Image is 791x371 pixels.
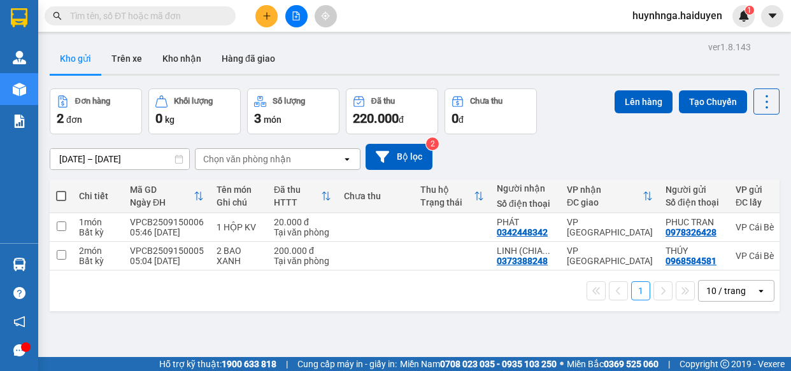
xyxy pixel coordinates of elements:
div: 20.000 đ [274,217,331,227]
button: caret-down [761,5,783,27]
span: ... [543,246,550,256]
div: HTTT [274,197,321,207]
button: Lên hàng [615,90,673,113]
div: Tại văn phòng [274,256,331,266]
div: VP [GEOGRAPHIC_DATA] [567,246,653,266]
span: Hỗ trợ kỹ thuật: [159,357,276,371]
button: Khối lượng0kg [148,88,241,134]
span: Miền Nam [400,357,557,371]
div: Thu hộ [420,185,474,195]
div: Đã thu [274,185,321,195]
button: 1 [631,281,650,300]
img: warehouse-icon [13,51,26,64]
div: Tên món [217,185,261,195]
div: ĐC giao [567,197,643,207]
span: 220.000 [353,111,399,126]
div: Chọn văn phòng nhận [203,153,291,165]
div: PHUC TRAN [666,217,723,227]
button: Kho gửi [50,43,101,74]
strong: 0708 023 035 - 0935 103 250 [440,359,557,369]
span: message [13,344,25,356]
span: huynhnga.haiduyen [622,8,732,24]
div: ver 1.8.143 [708,40,751,54]
button: Số lượng3món [247,88,339,134]
div: Người gửi [666,185,723,195]
div: Mã GD [130,185,194,195]
strong: 0369 525 060 [604,359,659,369]
span: đ [399,115,404,125]
img: warehouse-icon [13,83,26,96]
th: Toggle SortBy [267,179,338,213]
div: 2 BAO XANH [217,246,261,266]
div: 0342448342 [497,227,548,237]
span: | [286,357,288,371]
button: aim [315,5,337,27]
div: Chưa thu [344,191,408,201]
div: 200.000 đ [274,246,331,256]
div: 1 món [79,217,117,227]
span: plus [262,11,271,20]
button: plus [255,5,278,27]
span: copyright [720,360,729,368]
sup: 2 [426,137,439,150]
span: Miền Bắc [567,357,659,371]
span: kg [165,115,175,125]
div: 10 / trang [706,284,746,297]
span: | [668,357,670,371]
span: món [264,115,281,125]
button: file-add [285,5,308,27]
button: Bộ lọc [366,144,432,170]
div: Trạng thái [420,197,474,207]
div: VP nhận [567,185,643,195]
button: Kho nhận [152,43,211,74]
th: Toggle SortBy [124,179,210,213]
div: LINH (CHIA 2 XE DI ) [497,246,554,256]
div: Đã thu [371,97,395,106]
button: Hàng đã giao [211,43,285,74]
sup: 1 [745,6,754,15]
div: PHÁT [497,217,554,227]
div: 0968584581 [666,256,716,266]
th: Toggle SortBy [414,179,490,213]
button: Đơn hàng2đơn [50,88,142,134]
div: THÚY [666,246,723,256]
button: Đã thu220.000đ [346,88,438,134]
img: icon-new-feature [738,10,750,22]
span: question-circle [13,287,25,299]
div: 1 HỘP KV [217,222,261,232]
span: đ [459,115,464,125]
button: Chưa thu0đ [445,88,537,134]
img: logo-vxr [11,8,27,27]
div: Số điện thoại [666,197,723,207]
div: Người nhận [497,183,554,193]
span: đơn [66,115,82,125]
span: notification [13,316,25,328]
span: file-add [292,11,301,20]
span: ⚪️ [560,361,564,367]
span: search [53,11,62,20]
button: Trên xe [101,43,152,74]
div: Ghi chú [217,197,261,207]
span: aim [321,11,330,20]
span: 0 [155,111,162,126]
span: 1 [747,6,752,15]
div: 2 món [79,246,117,256]
div: Số điện thoại [497,199,554,209]
span: 3 [254,111,261,126]
span: 2 [57,111,64,126]
strong: 1900 633 818 [222,359,276,369]
div: Chưa thu [470,97,502,106]
div: Tại văn phòng [274,227,331,237]
div: VPCB2509150006 [130,217,204,227]
div: VPCB2509150005 [130,246,204,256]
div: 05:46 [DATE] [130,227,204,237]
span: Cung cấp máy in - giấy in: [297,357,397,371]
div: 05:04 [DATE] [130,256,204,266]
div: Số lượng [273,97,305,106]
div: Đơn hàng [75,97,110,106]
th: Toggle SortBy [560,179,659,213]
span: caret-down [767,10,778,22]
svg: open [342,154,352,164]
div: Chi tiết [79,191,117,201]
div: 0978326428 [666,227,716,237]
